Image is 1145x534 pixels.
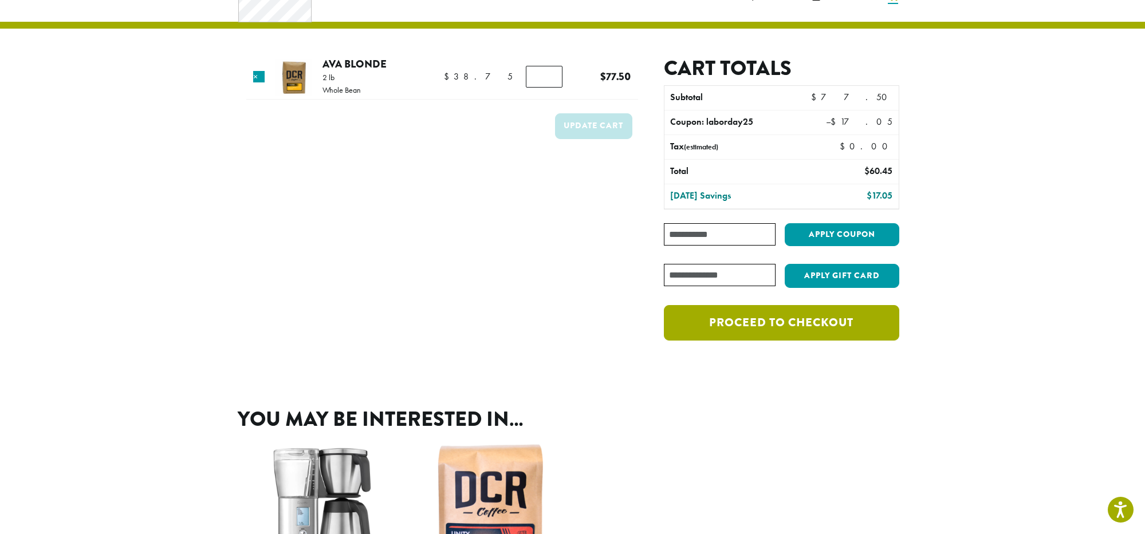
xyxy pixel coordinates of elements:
[322,73,361,81] p: 2 lb
[664,56,899,81] h2: Cart totals
[253,71,265,82] a: Remove this item
[785,223,899,247] button: Apply coupon
[444,70,513,82] bdi: 38.75
[444,70,454,82] span: $
[322,86,361,94] p: Whole Bean
[526,66,562,88] input: Product quantity
[840,140,893,152] bdi: 0.00
[555,113,632,139] button: Update cart
[664,110,805,135] th: Coupon: laborday25
[867,189,892,201] bdi: 17.05
[664,86,805,110] th: Subtotal
[831,116,892,128] span: 17.05
[811,91,892,103] bdi: 77.50
[664,184,805,208] th: [DATE] Savings
[275,59,312,96] img: Ava Blonde
[684,142,718,152] small: (estimated)
[600,69,606,84] span: $
[664,305,899,341] a: Proceed to checkout
[840,140,849,152] span: $
[805,110,898,135] td: –
[864,165,869,177] span: $
[238,407,908,432] h2: You may be interested in…
[322,56,387,72] a: Ava Blonde
[664,135,830,159] th: Tax
[785,264,899,288] button: Apply Gift Card
[811,91,821,103] span: $
[831,116,840,128] span: $
[664,160,805,184] th: Total
[864,165,892,177] bdi: 60.45
[867,189,872,201] span: $
[600,69,631,84] bdi: 77.50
